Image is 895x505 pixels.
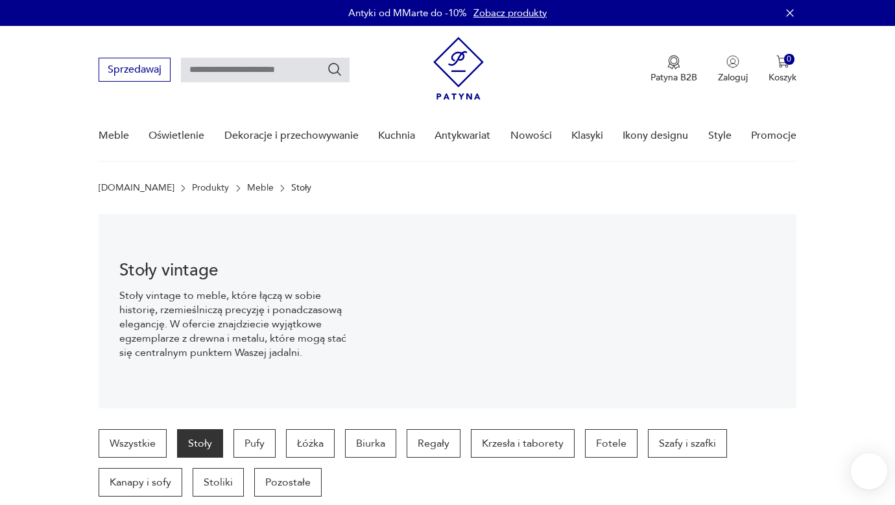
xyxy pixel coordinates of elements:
a: Biurka [345,429,396,458]
a: Szafy i szafki [648,429,727,458]
a: Krzesła i taborety [471,429,575,458]
a: Produkty [192,183,229,193]
a: Oświetlenie [149,111,204,161]
a: Dekoracje i przechowywanie [224,111,359,161]
a: Pozostałe [254,468,322,497]
button: Zaloguj [718,55,748,84]
a: Wszystkie [99,429,167,458]
a: Łóżka [286,429,335,458]
a: Pufy [233,429,276,458]
a: [DOMAIN_NAME] [99,183,174,193]
img: Ikonka użytkownika [726,55,739,68]
button: Sprzedawaj [99,58,171,82]
button: 0Koszyk [769,55,796,84]
p: Antyki od MMarte do -10% [348,6,467,19]
p: Stoły [291,183,311,193]
div: 0 [784,54,795,65]
a: Ikony designu [623,111,688,161]
a: Klasyki [571,111,603,161]
a: Kuchnia [378,111,415,161]
a: Antykwariat [435,111,490,161]
a: Fotele [585,429,638,458]
a: Stoliki [193,468,244,497]
a: Ikona medaluPatyna B2B [650,55,697,84]
p: Patyna B2B [650,71,697,84]
a: Promocje [751,111,796,161]
iframe: Smartsupp widget button [851,453,887,489]
a: Nowości [510,111,552,161]
img: Patyna - sklep z meblami i dekoracjami vintage [433,37,484,100]
a: Style [708,111,732,161]
a: Regały [407,429,460,458]
button: Szukaj [327,62,342,77]
img: Ikona medalu [667,55,680,69]
img: Ikona koszyka [776,55,789,68]
p: Zaloguj [718,71,748,84]
button: Patyna B2B [650,55,697,84]
a: Meble [99,111,129,161]
a: Sprzedawaj [99,66,171,75]
a: Zobacz produkty [473,6,547,19]
p: Koszyk [769,71,796,84]
h1: Stoły vintage [119,263,357,278]
a: Stoły [177,429,223,458]
a: Meble [247,183,274,193]
a: Kanapy i sofy [99,468,182,497]
p: Stoły vintage to meble, które łączą w sobie historię, rzemieślniczą precyzję i ponadczasową elega... [119,288,357,360]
